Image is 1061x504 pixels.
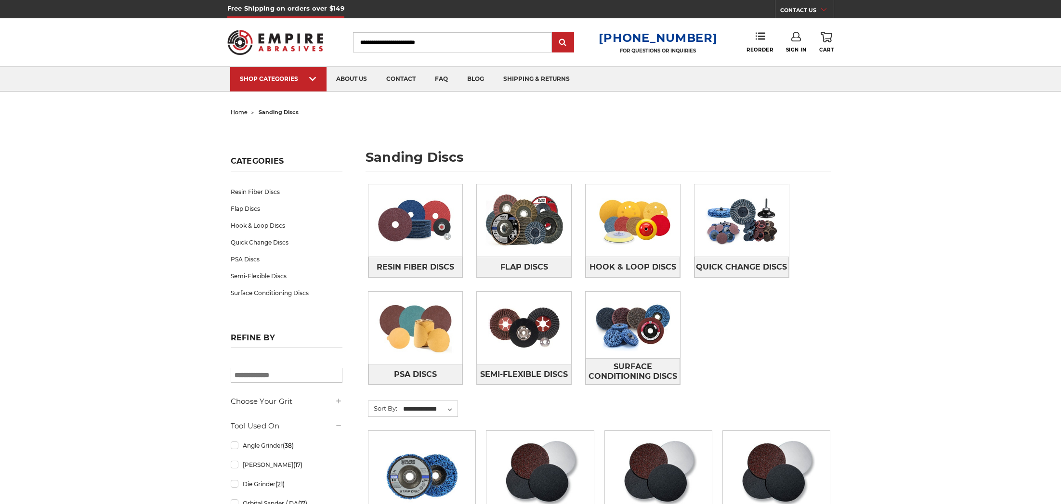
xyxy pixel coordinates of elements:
[694,187,789,254] img: Quick Change Discs
[231,234,342,251] a: Quick Change Discs
[368,364,463,385] a: PSA Discs
[231,251,342,268] a: PSA Discs
[231,109,248,116] a: home
[368,187,463,254] img: Resin Fiber Discs
[780,5,834,18] a: CONTACT US
[231,200,342,217] a: Flap Discs
[425,67,458,91] a: faq
[283,442,294,449] span: (38)
[696,259,787,275] span: Quick Change Discs
[477,257,571,277] a: Flap Discs
[327,67,377,91] a: about us
[231,456,342,473] a: [PERSON_NAME]
[786,47,807,53] span: Sign In
[586,358,680,385] a: Surface Conditioning Discs
[366,151,831,171] h1: sanding discs
[240,75,317,82] div: SHOP CATEGORIES
[368,257,463,277] a: Resin Fiber Discs
[231,156,342,171] h5: Categories
[599,48,717,54] p: FOR QUESTIONS OR INQUIRIES
[368,295,463,361] img: PSA Discs
[480,366,568,383] span: Semi-Flexible Discs
[293,461,302,468] span: (17)
[747,47,773,53] span: Reorder
[227,24,324,61] img: Empire Abrasives
[500,259,548,275] span: Flap Discs
[231,420,342,432] h5: Tool Used On
[599,31,717,45] a: [PHONE_NUMBER]
[589,259,676,275] span: Hook & Loop Discs
[394,366,437,383] span: PSA Discs
[586,359,680,385] span: Surface Conditioning Discs
[402,402,458,416] select: Sort By:
[377,259,454,275] span: Resin Fiber Discs
[553,33,573,52] input: Submit
[586,292,680,358] img: Surface Conditioning Discs
[231,437,342,454] a: Angle Grinder
[231,183,342,200] a: Resin Fiber Discs
[231,268,342,284] a: Semi-Flexible Discs
[819,47,834,53] span: Cart
[747,32,773,52] a: Reorder
[477,364,571,385] a: Semi-Flexible Discs
[377,67,425,91] a: contact
[586,257,680,277] a: Hook & Loop Discs
[368,401,397,415] label: Sort By:
[275,480,285,488] span: (21)
[458,67,494,91] a: blog
[231,333,342,348] h5: Refine by
[231,476,342,492] a: Die Grinder
[477,184,571,257] img: Flap Discs
[819,32,834,53] a: Cart
[231,396,342,407] h5: Choose Your Grit
[694,257,789,277] a: Quick Change Discs
[231,217,342,234] a: Hook & Loop Discs
[586,187,680,254] img: Hook & Loop Discs
[231,284,342,301] a: Surface Conditioning Discs
[494,67,579,91] a: shipping & returns
[259,109,299,116] span: sanding discs
[477,295,571,361] img: Semi-Flexible Discs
